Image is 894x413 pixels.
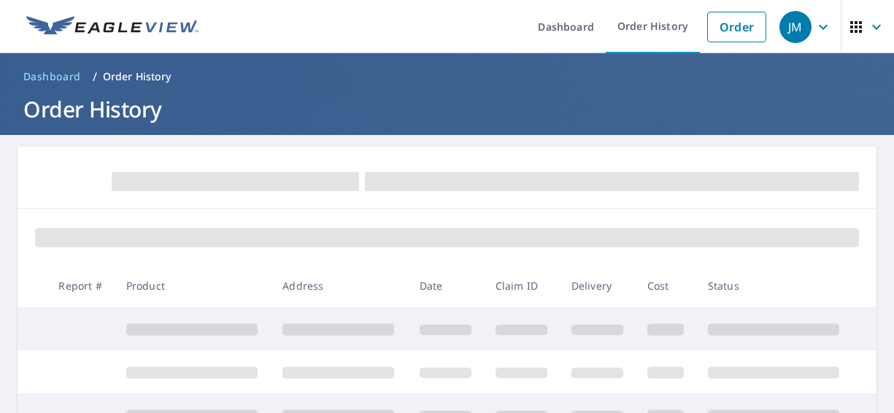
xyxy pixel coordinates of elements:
[779,11,812,43] div: JM
[115,264,271,307] th: Product
[696,264,853,307] th: Status
[93,68,97,85] li: /
[47,264,114,307] th: Report #
[484,264,560,307] th: Claim ID
[103,69,172,84] p: Order History
[560,264,636,307] th: Delivery
[271,264,407,307] th: Address
[707,12,766,42] a: Order
[636,264,696,307] th: Cost
[18,94,876,124] h1: Order History
[26,16,199,38] img: EV Logo
[18,65,876,88] nav: breadcrumb
[408,264,484,307] th: Date
[23,69,81,84] span: Dashboard
[18,65,87,88] a: Dashboard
